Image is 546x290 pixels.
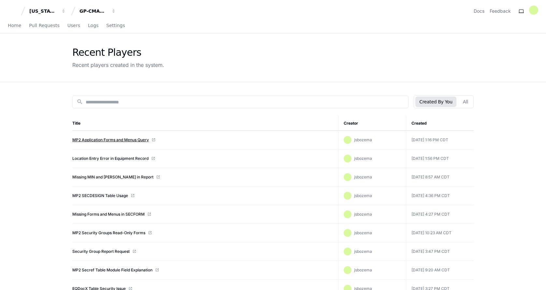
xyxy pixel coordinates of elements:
td: [DATE] 3:47 PM CDT [406,242,474,261]
td: [DATE] 1:56 PM CDT [406,149,474,168]
button: GP-CMAG-MP2 [77,5,119,17]
td: [DATE] 4:36 PM CDT [406,187,474,205]
span: jsbozema [354,137,372,142]
th: Created [406,116,474,131]
th: Title [72,116,338,131]
button: Feedback [490,8,511,14]
a: MP2 Application Forms and Menus Query [72,137,149,143]
span: Home [8,23,21,27]
span: Pull Requests [29,23,59,27]
th: Creator [338,116,406,131]
button: Created By You [415,97,456,107]
td: [DATE] 8:57 AM CDT [406,168,474,187]
a: Missing Forms and Menus in SECFORM [72,212,145,217]
div: GP-CMAG-MP2 [79,8,108,14]
span: Logs [88,23,98,27]
a: Security Group Report Request [72,249,130,254]
span: Users [67,23,80,27]
span: jsbozema [354,175,372,179]
span: jsbozema [354,156,372,161]
a: Pull Requests [29,18,59,33]
a: Home [8,18,21,33]
div: [US_STATE] Pacific [29,8,57,14]
div: Recent players created in the system. [72,61,164,69]
a: Location Entry Error in Equipment Record [72,156,149,161]
span: jsbozema [354,267,372,272]
a: Missing MIN and [PERSON_NAME] in Report [72,175,153,180]
a: Users [67,18,80,33]
a: MP2 Secref Table Module Field Explanation [72,267,152,273]
td: [DATE] 4:27 PM CDT [406,205,474,224]
td: [DATE] 9:20 AM CDT [406,261,474,280]
a: MP2 Security Groups Read-Only Forms [72,230,145,236]
mat-icon: search [77,99,83,105]
span: Settings [106,23,125,27]
span: jsbozema [354,193,372,198]
a: Logs [88,18,98,33]
span: jsbozema [354,212,372,217]
a: Settings [106,18,125,33]
span: jsbozema [354,249,372,254]
div: Recent Players [72,47,164,58]
button: All [459,97,472,107]
span: jsbozema [354,230,372,235]
a: MP2 SECDESIGN Table Usage [72,193,128,198]
a: Docs [474,8,484,14]
button: [US_STATE] Pacific [27,5,68,17]
td: [DATE] 10:23 AM CDT [406,224,474,242]
td: [DATE] 1:16 PM CDT [406,131,474,149]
